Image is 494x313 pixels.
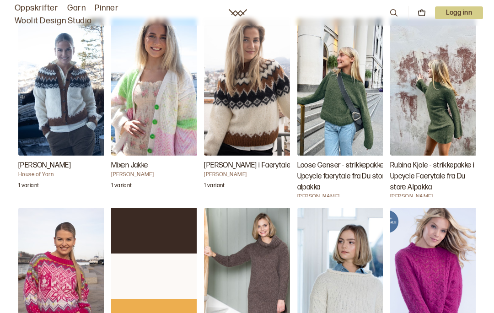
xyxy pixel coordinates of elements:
a: Woolit Design Studio [15,15,92,27]
a: Woolit [229,9,247,16]
h3: Rubina Kjole - strikkepakke i Upcycle Faerytale fra Du store Alpakka [390,160,482,193]
h3: [PERSON_NAME] i Faerytale [204,160,295,171]
p: 1 variant [111,182,132,191]
a: Loose Genser - strikkepakke i Upcycle faerytale fra Du store alpakka [297,18,383,197]
h3: [PERSON_NAME] [18,160,110,171]
img: Ane Kydland ThomassenLoose Genser - strikkepakke i Upcycle faerytale fra Du store alpakka [297,18,389,156]
h4: [PERSON_NAME] [390,193,482,200]
a: Garn [67,2,86,15]
p: 1 variant [18,182,39,191]
h4: [PERSON_NAME] [111,171,203,178]
a: Oppskrifter [15,2,58,15]
p: 1 variant [204,182,225,191]
img: Ane Kydland ThomassenMixen Jakke [111,18,203,156]
a: Mixen Jakke [111,18,197,197]
a: Cilian Jakke [18,18,104,197]
img: Ane Kydland ThomassenRubina Kjole - strikkepakke i Upcycle Faerytale fra Du store Alpakka [390,18,482,156]
img: House of YarnCilian Jakke [18,18,110,156]
img: Ane Kydland ThomassenCilian Genser i Faerytale [204,18,295,156]
button: User dropdown [435,6,483,19]
h3: Mixen Jakke [111,160,203,171]
a: Cilian Genser i Faerytale [204,18,290,197]
h3: Loose Genser - strikkepakke i Upcycle faerytale fra Du store alpakka [297,160,389,193]
a: Rubina Kjole - strikkepakke i Upcycle Faerytale fra Du store Alpakka [390,18,476,197]
h4: House of Yarn [18,171,110,178]
p: Logg inn [435,6,483,19]
h4: [PERSON_NAME] [204,171,295,178]
h4: [PERSON_NAME] [297,193,389,200]
a: Pinner [95,2,118,15]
